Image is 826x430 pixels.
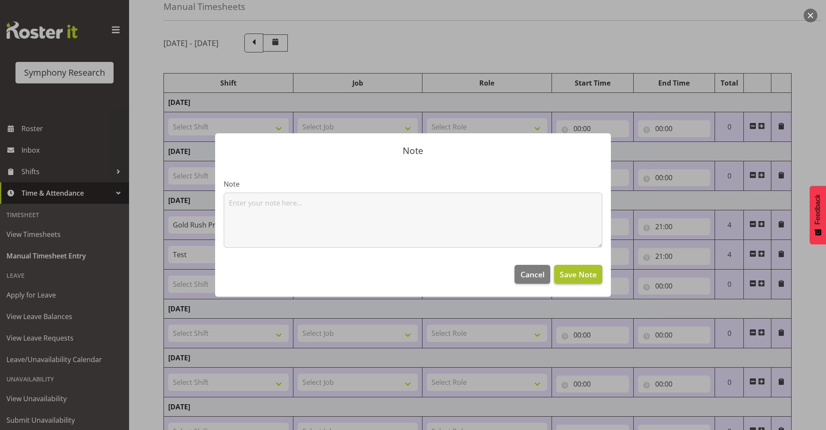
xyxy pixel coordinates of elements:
p: Note [224,146,602,155]
label: Note [224,179,602,189]
span: Cancel [521,269,545,280]
button: Feedback - Show survey [810,186,826,244]
button: Save Note [554,265,602,284]
span: Save Note [560,269,597,280]
button: Cancel [515,265,550,284]
span: Feedback [814,194,822,224]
